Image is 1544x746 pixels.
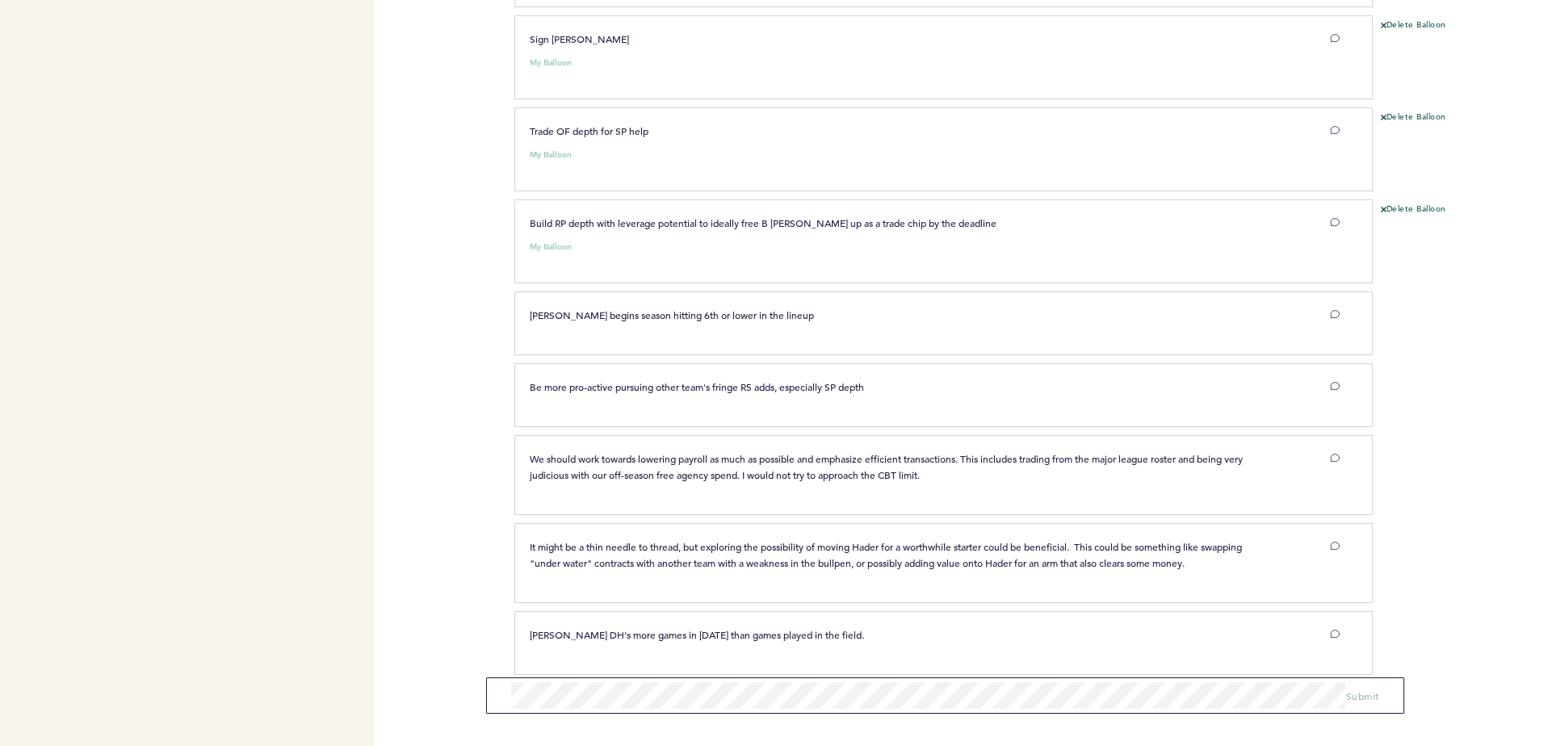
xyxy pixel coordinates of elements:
[1346,688,1379,704] button: Submit
[530,32,629,45] span: Sign [PERSON_NAME]
[530,452,1245,481] span: We should work towards lowering payroll as much as possible and emphasize efficient transactions....
[530,540,1244,569] span: It might be a thin needle to thread, but exploring the possibility of moving Hader for a worthwhi...
[530,628,864,641] span: [PERSON_NAME] DH's more games in [DATE] than games played in the field.
[530,216,996,229] span: Build RP depth with leverage potential to ideally free B [PERSON_NAME] up as a trade chip by the ...
[530,151,572,159] small: My Balloon
[1381,203,1446,216] button: Delete Balloon
[530,59,572,67] small: My Balloon
[530,308,814,321] span: [PERSON_NAME] begins season hitting 6th or lower in the lineup
[1346,689,1379,702] span: Submit
[1381,111,1446,124] button: Delete Balloon
[1381,19,1446,32] button: Delete Balloon
[530,380,864,393] span: Be more pro-active pursuing other team's fringe R5 adds, especially SP depth
[530,243,572,251] small: My Balloon
[530,124,648,137] span: Trade OF depth for SP help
